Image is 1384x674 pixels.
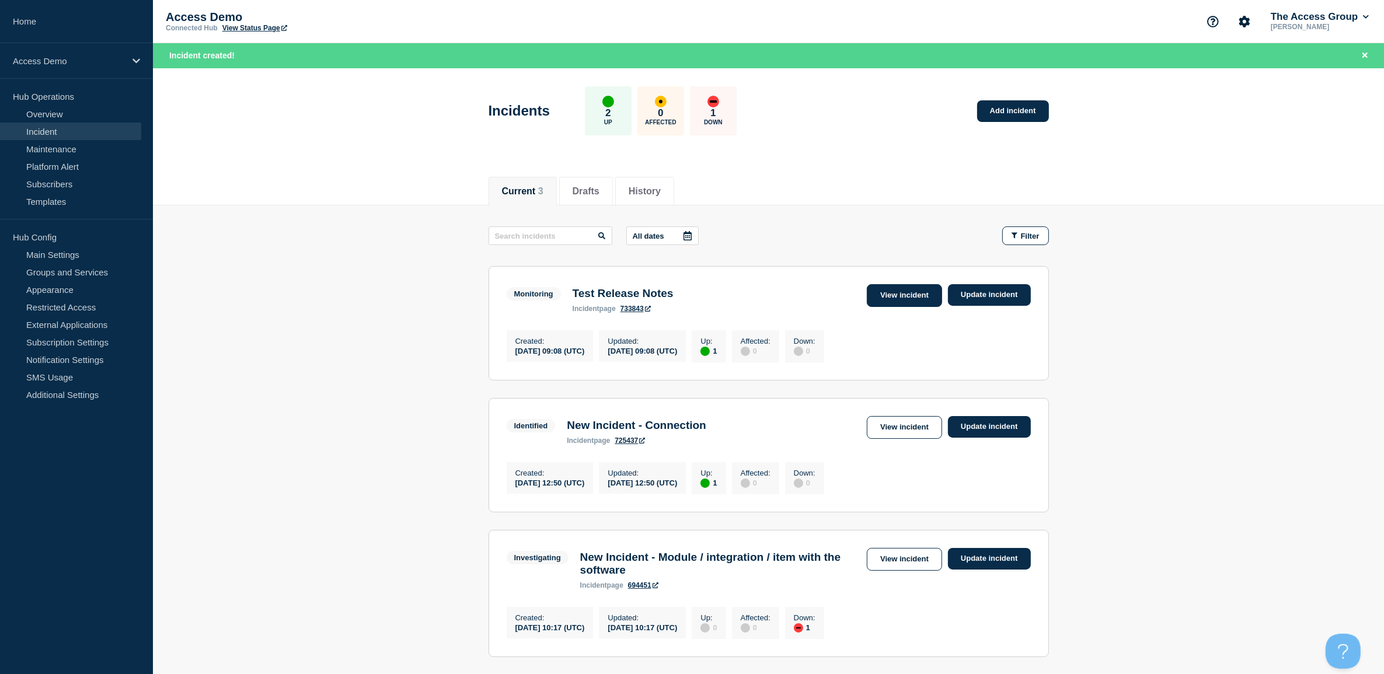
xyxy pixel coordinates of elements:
[633,232,664,240] p: All dates
[794,337,815,345] p: Down :
[700,613,717,622] p: Up :
[710,107,716,119] p: 1
[13,56,125,66] p: Access Demo
[1232,9,1257,34] button: Account settings
[741,345,771,356] div: 0
[700,622,717,633] div: 0
[700,347,710,356] div: up
[567,436,610,445] p: page
[741,347,750,356] div: disabled
[489,226,612,245] input: Search incidents
[1268,23,1371,31] p: [PERSON_NAME]
[629,186,661,197] button: History
[1268,11,1371,23] button: The Access Group
[741,477,771,488] div: 0
[602,96,614,107] div: up
[628,581,658,589] a: 694451
[655,96,667,107] div: affected
[794,479,803,488] div: disabled
[573,186,599,197] button: Drafts
[604,119,612,125] p: Up
[507,551,569,564] span: Investigating
[515,337,585,345] p: Created :
[1201,9,1225,34] button: Support
[700,479,710,488] div: up
[645,119,676,125] p: Affected
[580,581,607,589] span: incident
[794,477,815,488] div: 0
[700,345,717,356] div: 1
[741,622,771,633] div: 0
[489,103,550,119] h1: Incidents
[794,622,815,633] div: 1
[1021,232,1040,240] span: Filter
[700,337,717,345] p: Up :
[741,469,771,477] p: Affected :
[580,581,623,589] p: page
[794,347,803,356] div: disabled
[507,419,556,432] span: Identified
[707,96,719,107] div: down
[538,186,543,196] span: 3
[867,548,942,571] a: View incident
[222,24,287,32] a: View Status Page
[573,305,616,313] p: page
[615,436,645,445] a: 725437
[867,416,942,439] a: View incident
[948,284,1031,306] a: Update incident
[573,305,599,313] span: incident
[608,613,677,622] p: Updated :
[502,186,543,197] button: Current 3
[573,287,674,300] h3: Test Release Notes
[741,623,750,633] div: disabled
[605,107,611,119] p: 2
[794,613,815,622] p: Down :
[658,107,663,119] p: 0
[608,622,677,632] div: [DATE] 10:17 (UTC)
[580,551,861,577] h3: New Incident - Module / integration / item with the software
[741,479,750,488] div: disabled
[515,622,585,632] div: [DATE] 10:17 (UTC)
[626,226,699,245] button: All dates
[741,613,771,622] p: Affected :
[166,24,218,32] p: Connected Hub
[1002,226,1049,245] button: Filter
[507,287,561,301] span: Monitoring
[608,337,677,345] p: Updated :
[704,119,723,125] p: Down
[608,477,677,487] div: [DATE] 12:50 (UTC)
[794,623,803,633] div: down
[700,469,717,477] p: Up :
[608,469,677,477] p: Updated :
[948,416,1031,438] a: Update incident
[515,345,585,355] div: [DATE] 09:08 (UTC)
[794,469,815,477] p: Down :
[608,345,677,355] div: [DATE] 09:08 (UTC)
[567,419,706,432] h3: New Incident - Connection
[169,51,235,60] span: Incident created!
[1326,634,1361,669] iframe: Help Scout Beacon - Open
[620,305,651,313] a: 733843
[515,613,585,622] p: Created :
[700,623,710,633] div: disabled
[867,284,942,307] a: View incident
[700,477,717,488] div: 1
[1358,49,1372,62] button: Close banner
[741,337,771,345] p: Affected :
[794,345,815,356] div: 0
[515,469,585,477] p: Created :
[166,11,399,24] p: Access Demo
[567,436,594,445] span: incident
[948,548,1031,570] a: Update incident
[515,477,585,487] div: [DATE] 12:50 (UTC)
[977,100,1049,122] a: Add incident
